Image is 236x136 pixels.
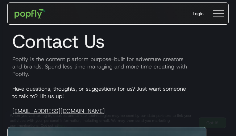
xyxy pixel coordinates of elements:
[12,107,105,115] a: [EMAIL_ADDRESS][DOMAIN_NAME]
[58,123,66,128] a: here
[7,85,229,115] p: Have questions, thoughts, or suggestions for us? Just want someone to talk to? Hit us up!
[193,10,204,17] div: Login
[10,113,194,128] div: When you visit or log in, cookies and similar technologies may be used by our data partners to li...
[7,30,229,52] h1: Contact Us
[10,4,50,23] a: home
[7,56,229,78] p: Popfly is the content platform purpose-built for adventure creators and brands. Spend less time m...
[188,6,209,22] a: Login
[199,117,226,128] a: Got It!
